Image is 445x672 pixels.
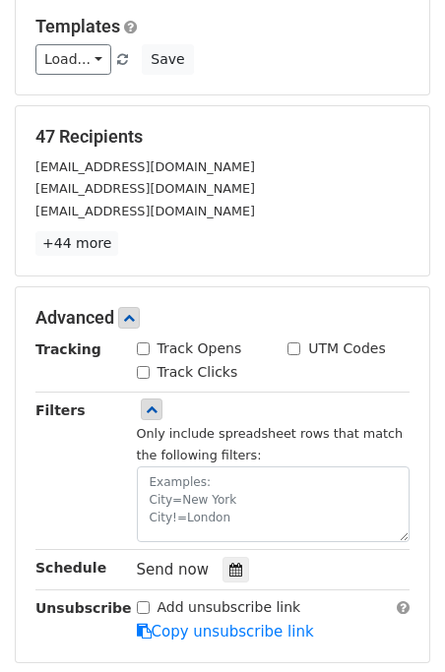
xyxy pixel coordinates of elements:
a: Templates [35,16,120,36]
span: Send now [137,561,210,579]
strong: Schedule [35,560,106,576]
label: UTM Codes [308,338,385,359]
button: Save [142,44,193,75]
small: [EMAIL_ADDRESS][DOMAIN_NAME] [35,159,255,174]
a: Load... [35,44,111,75]
h5: Advanced [35,307,410,329]
small: [EMAIL_ADDRESS][DOMAIN_NAME] [35,204,255,218]
label: Add unsubscribe link [158,597,301,618]
strong: Unsubscribe [35,600,132,616]
strong: Tracking [35,341,101,357]
a: +44 more [35,231,118,256]
label: Track Opens [158,338,242,359]
small: [EMAIL_ADDRESS][DOMAIN_NAME] [35,181,255,196]
a: Copy unsubscribe link [137,623,314,641]
iframe: Chat Widget [347,578,445,672]
h5: 47 Recipients [35,126,410,148]
small: Only include spreadsheet rows that match the following filters: [137,426,404,463]
label: Track Clicks [158,362,238,383]
strong: Filters [35,402,86,418]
